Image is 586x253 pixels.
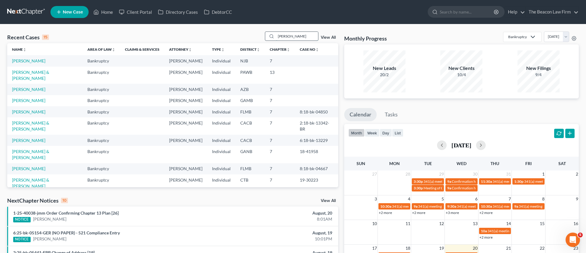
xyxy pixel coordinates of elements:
span: 341(a) meeting for [PERSON_NAME] [418,204,476,209]
td: 8:18-bk-04850 [295,106,338,117]
span: 9a [514,204,518,209]
span: 17 [372,245,378,252]
td: Individual [207,146,235,163]
span: 23 [573,245,579,252]
span: 1 [542,170,545,178]
span: 10:30a [380,204,391,209]
a: [PERSON_NAME] & [PERSON_NAME] [12,149,49,160]
span: 10:30a [481,204,492,209]
td: 7 [265,174,295,191]
td: [PERSON_NAME] [164,55,207,66]
a: Case Nounfold_more [300,47,319,52]
td: FLMB [235,106,265,117]
span: 15 [539,220,545,227]
div: Bankruptcy [508,34,527,39]
span: 341(a) meeting for [PERSON_NAME] & [PERSON_NAME] De [PERSON_NAME] [392,204,516,209]
a: [PERSON_NAME] [33,236,66,242]
span: 31 [506,170,512,178]
td: Individual [207,163,235,174]
td: 8:18-bk-04667 [295,163,338,174]
i: unfold_more [287,48,290,52]
td: CACB [235,117,265,134]
td: [PERSON_NAME] [164,135,207,146]
span: Fri [525,161,532,166]
span: 27 [372,170,378,178]
td: Bankruptcy [83,135,120,146]
span: 18 [405,245,411,252]
span: 6 [475,195,478,203]
span: 4 [407,195,411,203]
span: 1:30p [514,179,524,184]
a: Attorneyunfold_more [169,47,192,52]
div: 10:01PM [230,236,332,242]
td: [PERSON_NAME] [164,84,207,95]
span: 5 [441,195,445,203]
span: Sun [357,161,365,166]
td: Individual [207,106,235,117]
a: [PERSON_NAME] & [PERSON_NAME] [12,120,49,131]
span: 9a [447,186,451,190]
span: 9a [414,204,417,209]
td: CACB [235,135,265,146]
td: 7 [265,117,295,134]
td: Bankruptcy [83,84,120,95]
div: 10 [61,198,68,203]
td: Individual [207,117,235,134]
span: 20 [472,245,478,252]
a: [PERSON_NAME] [12,58,45,63]
div: New Leads [363,65,405,72]
td: 18-41958 [295,146,338,163]
span: 16 [573,220,579,227]
i: unfold_more [112,48,115,52]
div: New Filings [518,65,560,72]
a: Home [90,7,116,17]
button: day [380,129,392,137]
span: 22 [539,245,545,252]
button: list [392,129,403,137]
a: Directory Cases [155,7,201,17]
i: unfold_more [221,48,225,52]
td: Individual [207,95,235,106]
td: Bankruptcy [83,55,120,66]
span: Thu [490,161,499,166]
td: 7 [265,146,295,163]
td: 19-30223 [295,174,338,191]
a: [PERSON_NAME] [12,109,45,114]
span: Meeting of Creditors for [PERSON_NAME] [424,186,490,190]
div: NextChapter Notices [7,197,68,204]
a: View All [321,199,336,203]
td: Bankruptcy [83,95,120,106]
a: Help [505,7,525,17]
i: unfold_more [257,48,260,52]
td: 7 [265,163,295,174]
a: Tasks [379,108,403,121]
span: 341(a) meeting for [PERSON_NAME] [487,229,545,233]
a: [PERSON_NAME] [12,138,45,143]
span: 11:30a [481,179,492,184]
td: [PERSON_NAME] [164,106,207,117]
span: Confirmation hearing for [PERSON_NAME] & [PERSON_NAME] [452,179,552,184]
h2: [DATE] [451,142,471,148]
span: 14 [506,220,512,227]
td: CTB [235,174,265,191]
span: 341(a) meeting for [PERSON_NAME] [424,179,481,184]
span: 12 [439,220,445,227]
td: GANB [235,146,265,163]
td: [PERSON_NAME] [164,67,207,84]
td: 7 [265,95,295,106]
input: Search by name... [440,6,495,17]
div: New Clients [440,65,482,72]
a: [PERSON_NAME] & [PERSON_NAME] [12,177,49,188]
span: Wed [457,161,466,166]
td: 6:18-bk-13229 [295,135,338,146]
td: FLMB [235,163,265,174]
span: 341(a) meeting for [PERSON_NAME] [457,204,515,209]
td: 13 [265,67,295,84]
a: Calendar [344,108,377,121]
a: Client Portal [116,7,155,17]
span: Confirmation hearing for [PERSON_NAME] & [PERSON_NAME] [452,186,552,190]
a: 6:25-bk-05154-GER (NO PAPER) - 521 Compliance Entry [13,230,120,235]
a: +2 more [412,210,425,215]
span: 10a [481,229,487,233]
div: 15 [42,35,49,40]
